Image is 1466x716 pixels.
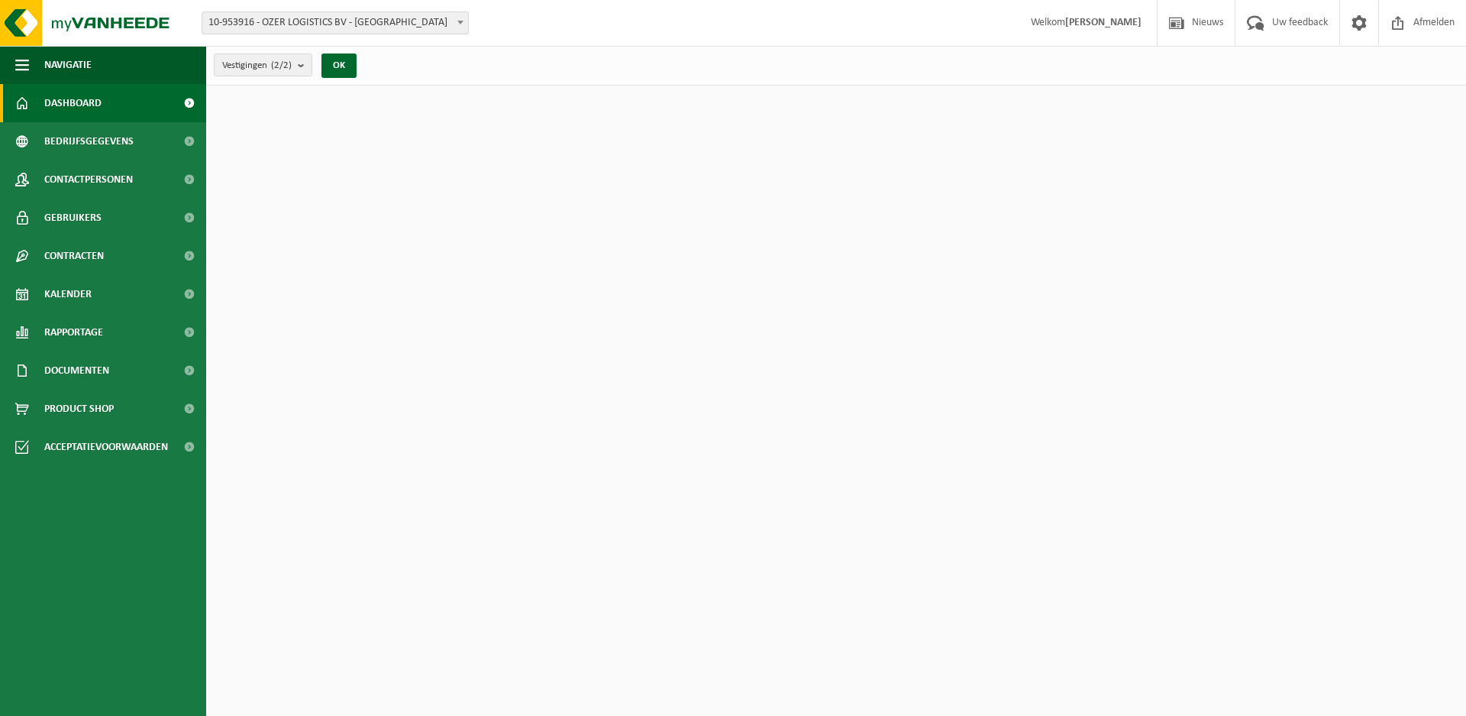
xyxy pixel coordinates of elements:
span: Acceptatievoorwaarden [44,428,168,466]
span: Contracten [44,237,104,275]
button: Vestigingen(2/2) [214,53,312,76]
span: Contactpersonen [44,160,133,199]
button: OK [321,53,357,78]
span: Kalender [44,275,92,313]
count: (2/2) [271,60,292,70]
span: Dashboard [44,84,102,122]
span: Navigatie [44,46,92,84]
span: Rapportage [44,313,103,352]
span: Product Shop [44,390,114,428]
span: Bedrijfsgegevens [44,122,134,160]
span: Documenten [44,352,109,390]
strong: [PERSON_NAME] [1065,17,1141,28]
span: Vestigingen [222,54,292,77]
span: 10-953916 - OZER LOGISTICS BV - ROTTERDAM [202,11,469,34]
span: Gebruikers [44,199,102,237]
span: 10-953916 - OZER LOGISTICS BV - ROTTERDAM [202,12,468,34]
